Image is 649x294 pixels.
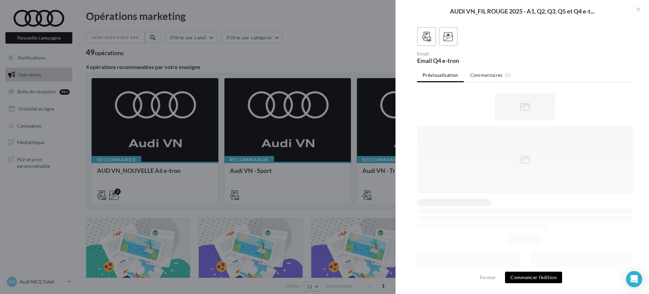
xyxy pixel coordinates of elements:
button: Commencer l'édition [505,272,562,283]
button: Fermer [477,273,499,281]
span: (0) [505,72,511,78]
span: AUDI VN_FIL ROUGE 2025 - A1, Q2, Q3, Q5 et Q4 e-t... [450,8,595,14]
div: Email Q4 e-tron [417,58,522,64]
div: Open Intercom Messenger [626,271,642,287]
div: Email [417,51,522,56]
span: Commentaires [470,72,503,78]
